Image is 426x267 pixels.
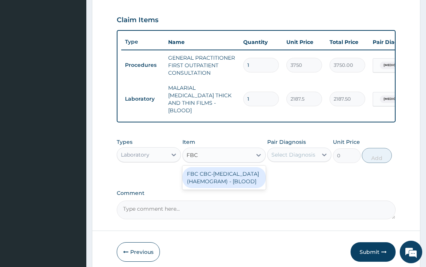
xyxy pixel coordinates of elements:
[117,139,132,145] label: Types
[164,35,239,50] th: Name
[4,183,143,209] textarea: Type your message and hit 'Enter'
[121,151,149,158] div: Laboratory
[351,242,396,262] button: Submit
[164,80,239,118] td: MALARIAL [MEDICAL_DATA] THICK AND THIN FILMS - [BLOOD]
[121,92,164,106] td: Laboratory
[164,50,239,80] td: GENERAL PRACTITIONER FIRST OUTPATIENT CONSULTATION
[14,38,30,56] img: d_794563401_company_1708531726252_794563401
[117,190,395,196] label: Comment
[117,16,158,24] h3: Claim Items
[39,42,126,52] div: Chat with us now
[380,95,415,103] span: [MEDICAL_DATA]
[182,138,195,146] label: Item
[362,148,392,163] button: Add
[267,138,306,146] label: Pair Diagnosis
[117,242,160,262] button: Previous
[121,58,164,72] td: Procedures
[271,151,315,158] div: Select Diagnosis
[333,138,360,146] label: Unit Price
[44,83,104,159] span: We're online!
[239,35,283,50] th: Quantity
[182,167,266,188] div: FBC CBC-[MEDICAL_DATA] (HAEMOGRAM) - [BLOOD]
[121,35,164,49] th: Type
[380,62,415,69] span: [MEDICAL_DATA]
[326,35,369,50] th: Total Price
[283,35,326,50] th: Unit Price
[123,4,141,22] div: Minimize live chat window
